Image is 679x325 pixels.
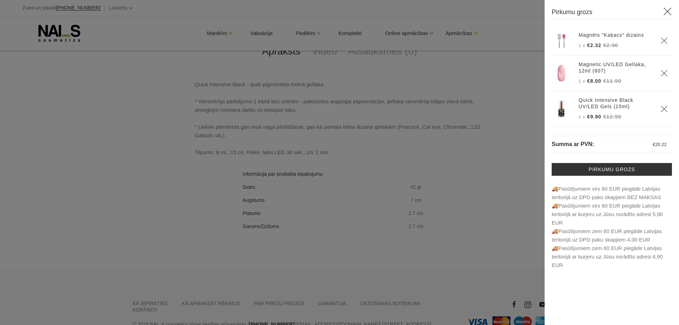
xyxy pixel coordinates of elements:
[579,43,585,48] span: 1 x
[603,78,621,84] s: €11.90
[587,114,601,120] span: €9.90
[653,142,655,147] span: €
[603,42,618,48] s: €2.90
[552,185,672,269] p: 🚚Pasūtījumiem virs 60 EUR piegāde Latvijas teritorijā uz DPD paku skapjiem BEZ MAKSAS 🚚Pasūt...
[579,79,585,84] span: 1 x
[579,97,652,110] a: Quick Intensive Black UV/LED Gels (15ml)
[587,42,601,48] span: €2.32
[552,141,594,147] span: Summa ar PVN:
[587,78,601,84] span: €8.00
[579,61,652,74] a: Magnetic UV/LED Gellaka, 12ml (607)
[579,32,644,38] a: Magnēts "Kaķacs" dizains
[603,114,621,120] s: €12.90
[661,105,668,112] a: Delete
[579,115,585,120] span: 1 x
[552,7,672,19] h3: Pirkumu grozs
[661,37,668,44] a: Delete
[661,70,668,77] a: Delete
[655,142,667,147] span: 20.22
[552,163,672,176] a: Pirkumu grozs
